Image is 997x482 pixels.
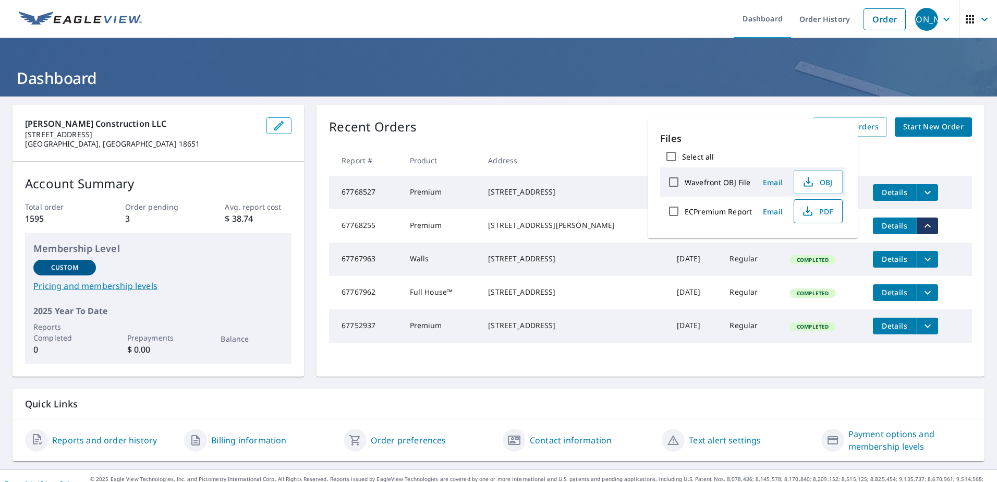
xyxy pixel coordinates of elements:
[33,280,283,292] a: Pricing and membership levels
[682,152,714,162] label: Select all
[915,8,938,31] div: [PERSON_NAME]
[402,309,480,343] td: Premium
[221,333,283,344] p: Balance
[127,343,190,356] p: $ 0.00
[33,343,96,356] p: 0
[760,207,785,216] span: Email
[480,145,668,176] th: Address
[895,117,972,137] a: Start New Order
[879,321,910,331] span: Details
[225,212,291,225] p: $ 38.74
[225,201,291,212] p: Avg. report cost
[33,305,283,317] p: 2025 Year To Date
[530,434,612,447] a: Contact information
[689,434,761,447] a: Text alert settings
[660,131,845,146] p: Files
[917,251,938,268] button: filesDropdownBtn-67767963
[33,321,96,343] p: Reports Completed
[25,130,258,139] p: [STREET_ADDRESS]
[800,205,834,218] span: PDF
[51,263,78,272] p: Custom
[864,8,906,30] a: Order
[329,209,401,243] td: 67768255
[917,284,938,301] button: filesDropdownBtn-67767962
[721,243,781,276] td: Regular
[756,174,789,190] button: Email
[127,332,190,343] p: Prepayments
[873,251,917,268] button: detailsBtn-67767963
[873,218,917,234] button: detailsBtn-67768255
[488,254,660,264] div: [STREET_ADDRESS]
[19,11,142,27] img: EV Logo
[873,184,917,201] button: detailsBtn-67768527
[329,276,401,309] td: 67767962
[488,287,660,297] div: [STREET_ADDRESS]
[791,256,835,263] span: Completed
[917,184,938,201] button: filesDropdownBtn-67768527
[329,309,401,343] td: 67752937
[873,284,917,301] button: detailsBtn-67767962
[721,276,781,309] td: Regular
[879,254,910,264] span: Details
[685,177,750,187] label: Wavefront OBJ File
[25,212,92,225] p: 1595
[402,243,480,276] td: Walls
[25,174,291,193] p: Account Summary
[329,176,401,209] td: 67768527
[402,145,480,176] th: Product
[668,276,721,309] td: [DATE]
[848,428,972,453] a: Payment options and membership levels
[13,67,984,89] h1: Dashboard
[721,309,781,343] td: Regular
[791,323,835,330] span: Completed
[794,199,843,223] button: PDF
[52,434,157,447] a: Reports and order history
[488,220,660,231] div: [STREET_ADDRESS][PERSON_NAME]
[25,201,92,212] p: Total order
[402,176,480,209] td: Premium
[25,139,258,149] p: [GEOGRAPHIC_DATA], [GEOGRAPHIC_DATA] 18651
[25,397,972,411] p: Quick Links
[917,218,938,234] button: filesDropdownBtn-67768255
[329,117,417,137] p: Recent Orders
[756,203,789,220] button: Email
[125,212,192,225] p: 3
[488,320,660,331] div: [STREET_ADDRESS]
[794,170,843,194] button: OBJ
[329,145,401,176] th: Report #
[33,242,283,256] p: Membership Level
[488,187,660,197] div: [STREET_ADDRESS]
[685,207,752,216] label: ECPremium Report
[879,187,910,197] span: Details
[873,318,917,334] button: detailsBtn-67752937
[879,287,910,297] span: Details
[791,290,835,297] span: Completed
[668,309,721,343] td: [DATE]
[760,177,785,187] span: Email
[329,243,401,276] td: 67767963
[371,434,446,447] a: Order preferences
[903,121,964,134] span: Start New Order
[25,117,258,130] p: [PERSON_NAME] Construction LLC
[668,243,721,276] td: [DATE]
[917,318,938,334] button: filesDropdownBtn-67752937
[813,117,887,137] a: View All Orders
[211,434,286,447] a: Billing information
[125,201,192,212] p: Order pending
[879,221,910,231] span: Details
[402,209,480,243] td: Premium
[800,176,834,188] span: OBJ
[402,276,480,309] td: Full House™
